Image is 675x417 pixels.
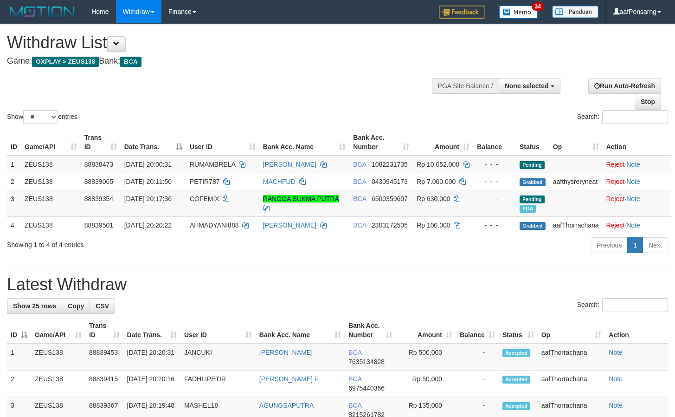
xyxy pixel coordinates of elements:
[372,178,408,185] span: Copy 0430945173 to clipboard
[439,6,485,19] img: Feedback.jpg
[256,317,345,344] th: Bank Acc. Name: activate to sort column ascending
[532,2,544,11] span: 34
[499,6,538,19] img: Button%20Memo.svg
[31,317,85,344] th: Game/API: activate to sort column ascending
[84,178,113,185] span: 88839065
[124,222,172,229] span: [DATE] 20:20:22
[259,375,319,383] a: [PERSON_NAME] F
[7,298,62,314] a: Show 25 rows
[549,216,603,234] td: aafThorrachana
[31,344,85,371] td: ZEUS138
[372,161,408,168] span: Copy 1082231735 to clipboard
[84,161,113,168] span: 88838473
[606,195,625,202] a: Reject
[7,57,441,66] h4: Game: Bank:
[577,298,668,312] label: Search:
[477,160,512,169] div: - - -
[180,317,256,344] th: User ID: activate to sort column ascending
[552,6,598,18] img: panduan.png
[602,110,668,124] input: Search:
[7,275,668,294] h1: Latest Withdraw
[13,302,56,310] span: Show 25 rows
[7,317,31,344] th: ID: activate to sort column descending
[635,94,661,110] a: Stop
[84,195,113,202] span: 88839354
[603,156,671,173] td: ·
[190,178,220,185] span: PETIR787
[348,349,361,356] span: BCA
[259,402,314,409] a: AGUNGSAPUTRA
[32,57,99,67] span: OXPLAY > ZEUS138
[180,344,256,371] td: JANCUKI
[502,402,530,410] span: Accepted
[123,344,180,371] td: [DATE] 20:20:31
[263,195,339,202] a: RANGGA SUKMA PUTRA
[123,371,180,397] td: [DATE] 20:20:16
[348,375,361,383] span: BCA
[372,195,408,202] span: Copy 6500359607 to clipboard
[21,190,81,216] td: ZEUS138
[263,222,316,229] a: [PERSON_NAME]
[348,384,385,392] span: Copy 6975440366 to clipboard
[456,344,499,371] td: -
[413,129,473,156] th: Amount: activate to sort column ascending
[7,5,77,19] img: MOTION_logo.png
[396,371,456,397] td: Rp 50,000
[602,298,668,312] input: Search:
[190,195,219,202] span: COFEMIX
[7,371,31,397] td: 2
[7,236,274,249] div: Showing 1 to 4 of 4 entries
[123,317,180,344] th: Date Trans.: activate to sort column ascending
[180,371,256,397] td: FADHLIPETIR
[7,216,21,234] td: 4
[477,177,512,186] div: - - -
[7,190,21,216] td: 3
[417,195,450,202] span: Rp 630.000
[606,178,625,185] a: Reject
[605,317,668,344] th: Action
[520,161,545,169] span: Pending
[538,317,605,344] th: Op: activate to sort column ascending
[603,173,671,190] td: ·
[21,129,81,156] th: Game/API: activate to sort column ascending
[68,302,84,310] span: Copy
[31,371,85,397] td: ZEUS138
[353,161,366,168] span: BCA
[609,349,623,356] a: Note
[85,371,123,397] td: 88839415
[353,195,366,202] span: BCA
[190,161,235,168] span: RUMAMBRELA
[81,129,121,156] th: Trans ID: activate to sort column ascending
[263,178,296,185] a: MACHFUD
[606,161,625,168] a: Reject
[124,195,172,202] span: [DATE] 20:17:36
[591,237,628,253] a: Previous
[7,129,21,156] th: ID
[477,221,512,230] div: - - -
[345,317,396,344] th: Bank Acc. Number: activate to sort column ascending
[538,371,605,397] td: aafThorrachana
[603,129,671,156] th: Action
[627,237,643,253] a: 1
[643,237,668,253] a: Next
[21,216,81,234] td: ZEUS138
[502,349,530,357] span: Accepted
[84,222,113,229] span: 88839501
[417,161,459,168] span: Rp 10.052.000
[499,78,560,94] button: None selected
[396,317,456,344] th: Amount: activate to sort column ascending
[396,344,456,371] td: Rp 500,000
[21,173,81,190] td: ZEUS138
[7,156,21,173] td: 1
[85,344,123,371] td: 88839453
[549,173,603,190] td: aafthysreryneat
[263,161,316,168] a: [PERSON_NAME]
[520,205,536,213] span: Marked by aafsolysreylen
[7,344,31,371] td: 1
[502,376,530,384] span: Accepted
[7,173,21,190] td: 2
[353,222,366,229] span: BCA
[626,222,640,229] a: Note
[21,156,81,173] td: ZEUS138
[121,129,186,156] th: Date Trans.: activate to sort column descending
